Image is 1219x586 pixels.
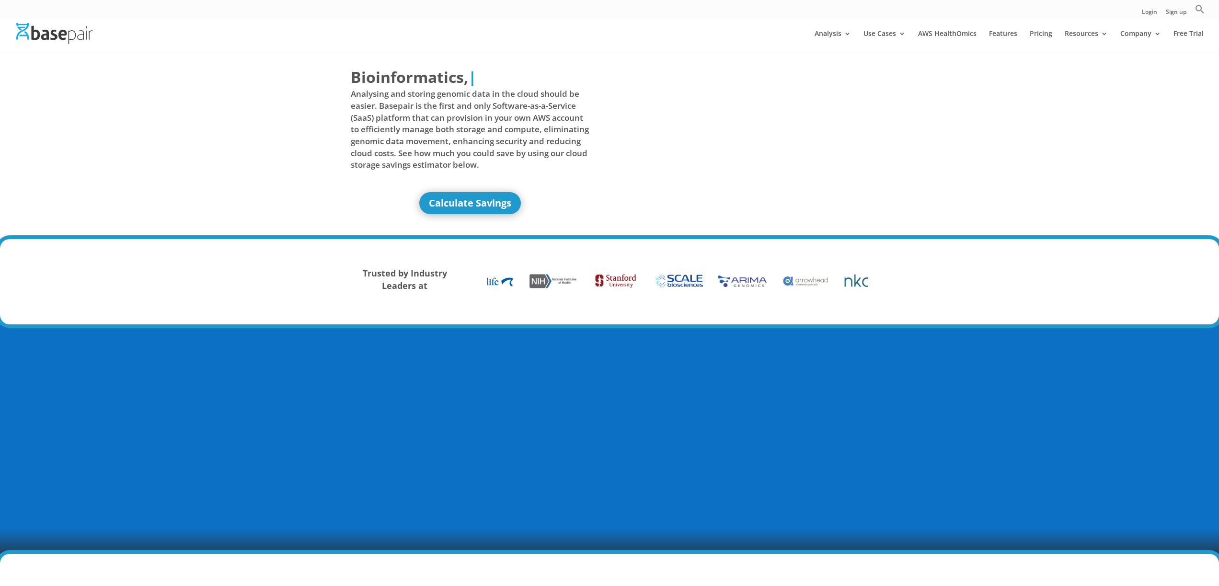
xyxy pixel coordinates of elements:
[363,267,447,291] strong: Trusted by Industry Leaders at
[1120,30,1161,53] a: Company
[1030,30,1052,53] a: Pricing
[351,88,589,171] span: Analysing and storing genomic data in the cloud should be easier. Basepair is the first and only ...
[1142,9,1157,19] a: Login
[1173,30,1204,53] a: Free Trial
[1166,9,1186,19] a: Sign up
[989,30,1017,53] a: Features
[468,67,477,87] span: |
[863,30,906,53] a: Use Cases
[1195,4,1205,14] svg: Search
[351,66,468,88] span: Bioinformatics,
[419,192,521,214] a: Calculate Savings
[16,23,92,44] img: Basepair
[1195,4,1205,19] a: Search Icon Link
[1065,30,1108,53] a: Resources
[617,66,855,200] iframe: Basepair - NGS Analysis Simplified
[815,30,851,53] a: Analysis
[918,30,977,53] a: AWS HealthOmics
